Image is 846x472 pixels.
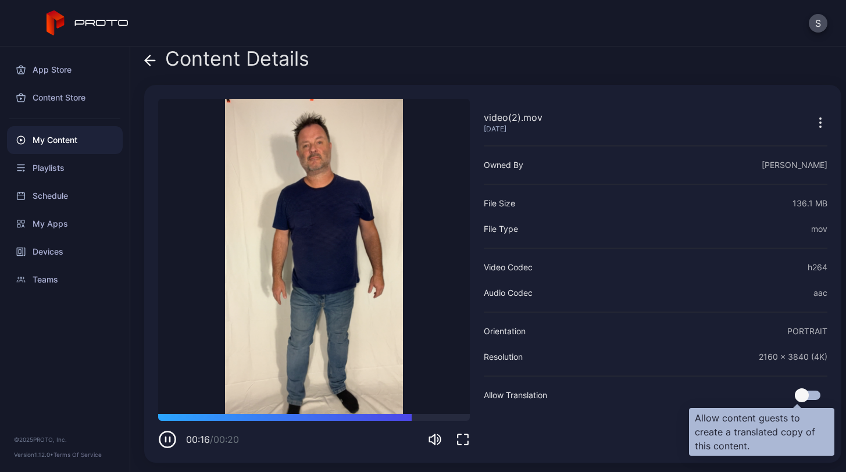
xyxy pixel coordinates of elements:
[787,324,827,338] div: PORTRAIT
[144,48,309,76] div: Content Details
[811,222,827,236] div: mov
[14,435,116,444] div: © 2025 PROTO, Inc.
[484,110,542,124] div: video(2).mov
[7,210,123,238] a: My Apps
[484,324,526,338] div: Orientation
[484,286,533,300] div: Audio Codec
[762,158,827,172] div: [PERSON_NAME]
[484,260,533,274] div: Video Codec
[689,408,834,456] div: Allow content guests to create a translated copy of this content.
[7,266,123,294] a: Teams
[813,286,827,300] div: aac
[484,196,515,210] div: File Size
[484,124,542,134] div: [DATE]
[809,14,827,33] button: S
[158,99,470,414] video: Sorry, your browser doesn‘t support embedded videos
[7,182,123,210] a: Schedule
[53,451,102,458] a: Terms Of Service
[210,434,239,445] span: / 00:20
[7,84,123,112] a: Content Store
[7,238,123,266] a: Devices
[7,126,123,154] a: My Content
[186,432,239,446] div: 00:16
[759,350,827,364] div: 2160 x 3840 (4K)
[484,350,523,364] div: Resolution
[484,388,547,402] div: Allow Translation
[484,222,518,236] div: File Type
[14,451,53,458] span: Version 1.12.0 •
[7,154,123,182] a: Playlists
[484,158,523,172] div: Owned By
[808,260,827,274] div: h264
[7,56,123,84] a: App Store
[793,196,827,210] div: 136.1 MB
